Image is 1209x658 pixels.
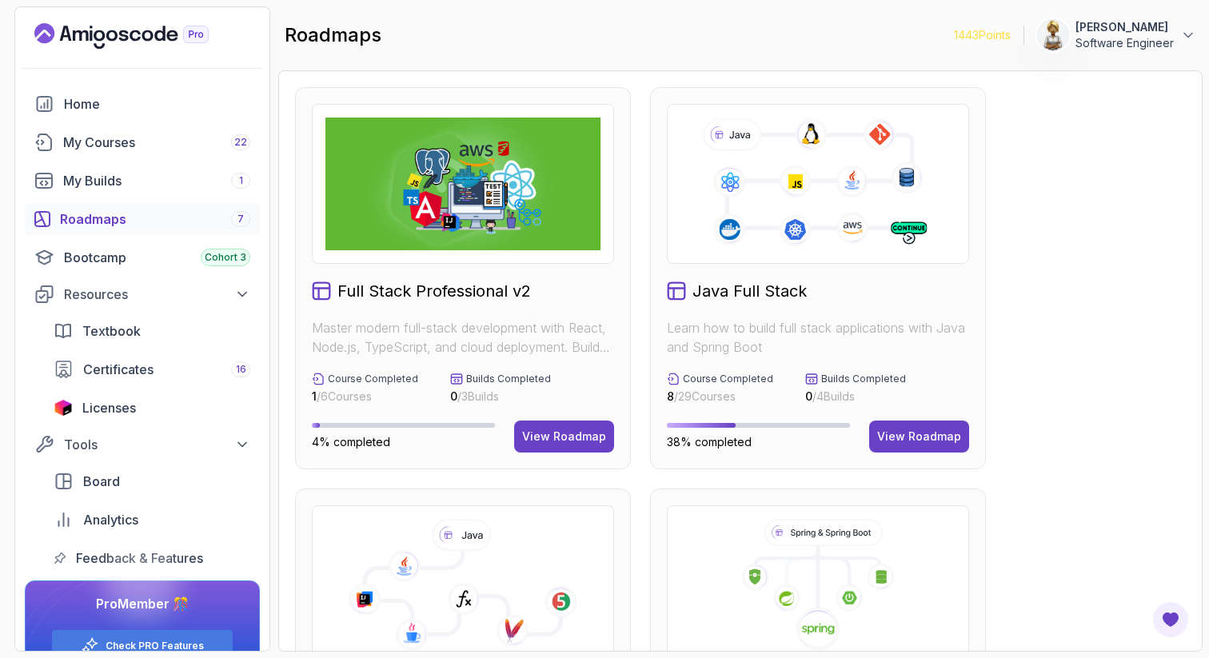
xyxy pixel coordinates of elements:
[1075,35,1174,51] p: Software Engineer
[237,213,244,225] span: 7
[683,373,773,385] p: Course Completed
[312,389,317,403] span: 1
[44,392,260,424] a: licenses
[869,421,969,453] button: View Roadmap
[25,203,260,235] a: roadmaps
[44,315,260,347] a: textbook
[234,136,247,149] span: 22
[25,126,260,158] a: courses
[667,389,773,405] p: / 29 Courses
[821,373,906,385] p: Builds Completed
[64,285,250,304] div: Resources
[44,542,260,574] a: feedback
[877,429,961,445] div: View Roadmap
[1075,19,1174,35] p: [PERSON_NAME]
[337,280,531,302] h2: Full Stack Professional v2
[667,318,969,357] p: Learn how to build full stack applications with Java and Spring Boot
[25,241,260,273] a: bootcamp
[205,251,246,264] span: Cohort 3
[466,373,551,385] p: Builds Completed
[82,321,141,341] span: Textbook
[83,472,120,491] span: Board
[312,435,390,449] span: 4% completed
[312,389,418,405] p: / 6 Courses
[239,174,243,187] span: 1
[450,389,457,403] span: 0
[44,504,260,536] a: analytics
[1038,20,1068,50] img: user profile image
[25,280,260,309] button: Resources
[25,165,260,197] a: builds
[954,27,1011,43] p: 1443 Points
[63,171,250,190] div: My Builds
[25,430,260,459] button: Tools
[522,429,606,445] div: View Roadmap
[285,22,381,48] h2: roadmaps
[44,353,260,385] a: certificates
[1151,600,1190,639] button: Open Feedback Button
[54,400,73,416] img: jetbrains icon
[83,360,154,379] span: Certificates
[44,465,260,497] a: board
[106,640,204,652] a: Check PRO Features
[514,421,614,453] button: View Roadmap
[312,318,614,357] p: Master modern full-stack development with React, Node.js, TypeScript, and cloud deployment. Build...
[64,94,250,114] div: Home
[805,389,812,403] span: 0
[64,435,250,454] div: Tools
[805,389,906,405] p: / 4 Builds
[450,389,551,405] p: / 3 Builds
[236,363,246,376] span: 16
[82,398,136,417] span: Licenses
[64,248,250,267] div: Bootcamp
[328,373,418,385] p: Course Completed
[325,118,601,250] img: Full Stack Professional v2
[76,548,203,568] span: Feedback & Features
[1037,19,1196,51] button: user profile image[PERSON_NAME]Software Engineer
[25,88,260,120] a: home
[667,435,752,449] span: 38% completed
[63,133,250,152] div: My Courses
[60,209,250,229] div: Roadmaps
[692,280,807,302] h2: Java Full Stack
[34,23,245,49] a: Landing page
[83,510,138,529] span: Analytics
[667,389,674,403] span: 8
